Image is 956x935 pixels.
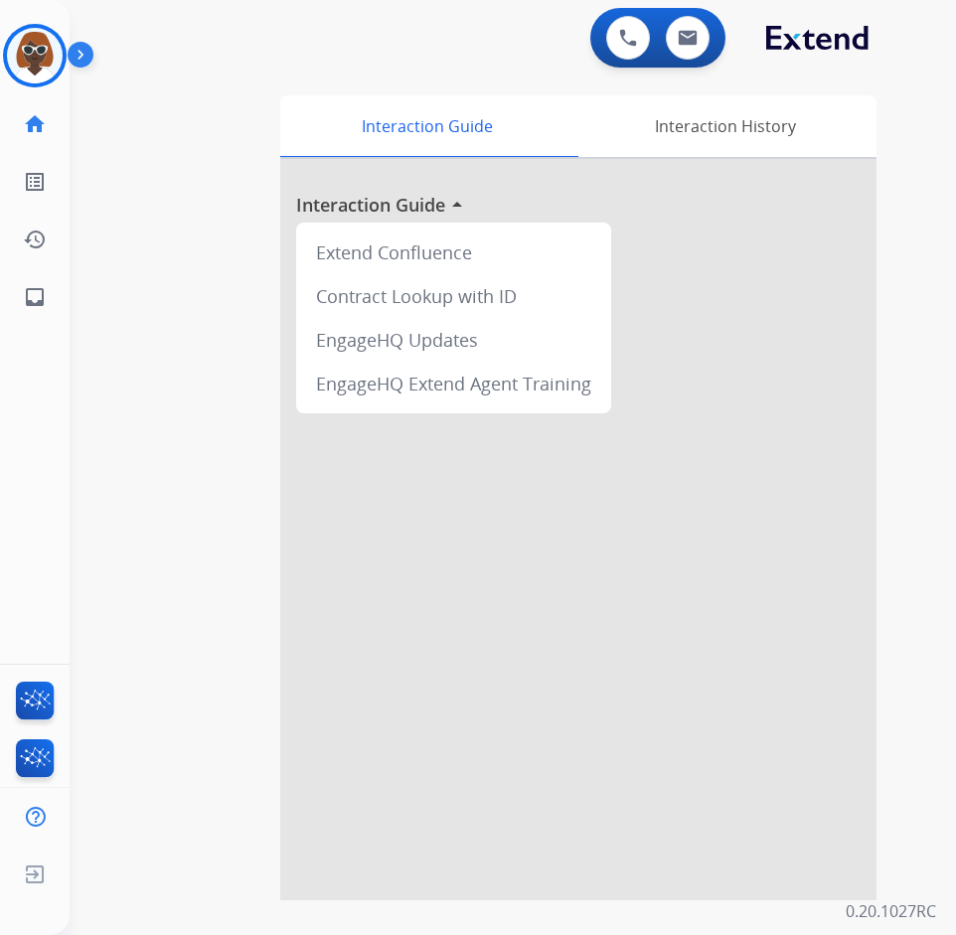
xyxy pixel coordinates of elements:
div: Contract Lookup with ID [304,274,603,318]
div: EngageHQ Updates [304,318,603,362]
mat-icon: home [23,112,47,136]
div: Interaction Guide [280,95,573,157]
mat-icon: history [23,228,47,251]
img: avatar [7,28,63,83]
p: 0.20.1027RC [846,899,936,923]
mat-icon: inbox [23,285,47,309]
div: Interaction History [573,95,876,157]
div: Extend Confluence [304,231,603,274]
mat-icon: list_alt [23,170,47,194]
div: EngageHQ Extend Agent Training [304,362,603,405]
